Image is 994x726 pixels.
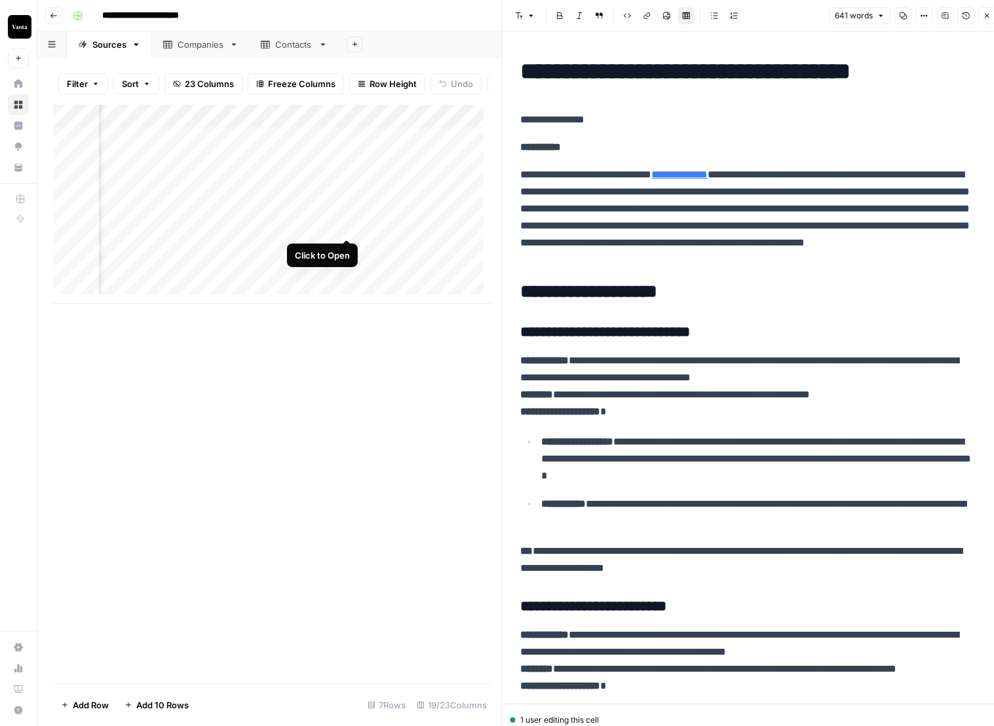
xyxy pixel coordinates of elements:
button: Sort [113,73,159,94]
button: Add Row [53,695,117,716]
span: Freeze Columns [268,77,335,90]
div: Sources [92,38,126,51]
button: 23 Columns [164,73,242,94]
button: 641 words [829,7,890,24]
a: Your Data [8,157,29,178]
button: Add 10 Rows [117,695,197,716]
a: Companies [152,31,250,58]
div: Contacts [275,38,313,51]
img: Vanta Logo [8,15,31,39]
a: Sources [67,31,152,58]
a: Settings [8,637,29,658]
a: Contacts [250,31,339,58]
button: Row Height [349,73,425,94]
span: Filter [67,77,88,90]
button: Help + Support [8,700,29,721]
div: 19/23 Columns [411,695,493,716]
span: Add 10 Rows [136,699,189,712]
span: Row Height [370,77,417,90]
button: Filter [58,73,108,94]
a: Browse [8,94,29,115]
div: Companies [178,38,224,51]
span: 23 Columns [185,77,234,90]
span: Add Row [73,699,109,712]
a: Learning Hub [8,679,29,700]
a: Insights [8,115,29,136]
span: 641 words [835,10,873,22]
button: Undo [430,73,482,94]
button: Freeze Columns [248,73,344,94]
a: Usage [8,658,29,679]
div: Click to Open [295,249,350,262]
div: 7 Rows [362,695,411,716]
a: Opportunities [8,136,29,157]
a: Home [8,73,29,94]
span: Undo [451,77,473,90]
button: Workspace: Vanta [8,10,29,43]
span: Sort [122,77,139,90]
